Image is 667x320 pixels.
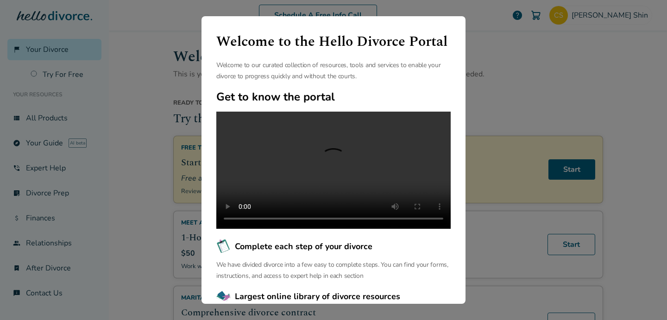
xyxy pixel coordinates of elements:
[216,89,451,104] h2: Get to know the portal
[216,31,451,52] h1: Welcome to the Hello Divorce Portal
[216,259,451,282] p: We have divided divorce into a few easy to complete steps. You can find your forms, instructions,...
[216,289,231,304] img: Largest online library of divorce resources
[235,240,372,252] span: Complete each step of your divorce
[235,290,400,302] span: Largest online library of divorce resources
[216,239,231,254] img: Complete each step of your divorce
[216,60,451,82] p: Welcome to our curated collection of resources, tools and services to enable your divorce to prog...
[621,276,667,320] iframe: Chat Widget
